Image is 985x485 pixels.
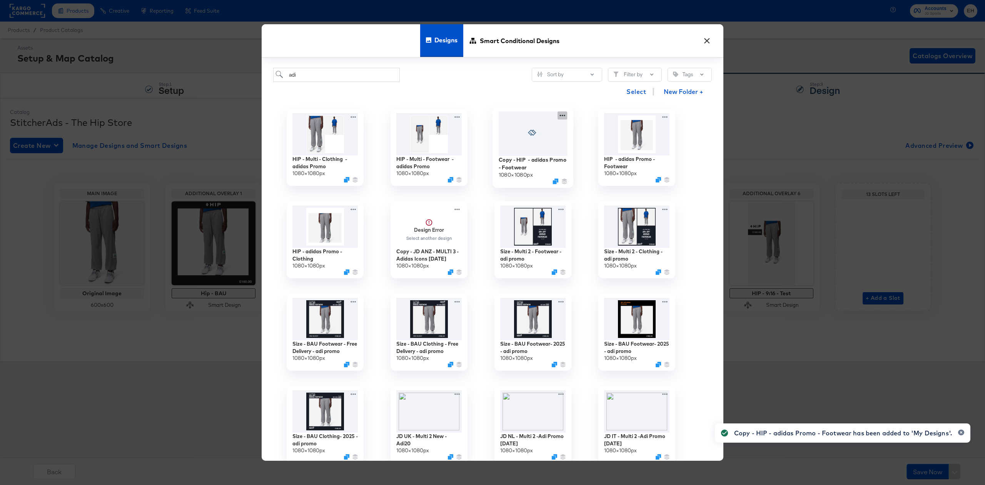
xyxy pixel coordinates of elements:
div: 1080 × 1080 px [292,355,325,362]
div: JD NL - Multi 2 -Adi Promo [DATE]1080×1080pxDuplicate [494,386,571,463]
div: 1080 × 1080 px [604,170,637,177]
button: New Folder + [657,85,710,100]
div: HIP - adidas Promo - Clothing1080×1080pxDuplicate [287,201,364,278]
div: 1080 × 1080 px [500,447,533,454]
div: Design ErrorSelect another designCopy - JD ANZ - MULTI 3 - Adidas Icons [DATE]1080×1080pxDuplicate [391,201,467,278]
div: Size - BAU Clothing - Free Delivery - adi promo1080×1080pxDuplicate [391,294,467,371]
svg: Sliders [537,72,543,77]
img: cv9njLoBsmVwQq3Ks1rNbw.jpg [500,206,566,248]
svg: Duplicate [448,269,453,275]
div: Size - Multi 2 - Clothing - adi promo [604,248,669,262]
div: Size - BAU Footwear- 2025 - adi promo1080×1080pxDuplicate [598,294,675,371]
div: 1080 × 1080 px [604,262,637,269]
div: Size - BAU Footwear - Free Delivery - adi promo1080×1080pxDuplicate [287,294,364,371]
button: Select [623,84,649,99]
div: Size - Multi 2 - Footwear - adi promo [500,248,566,262]
svg: Duplicate [656,269,661,275]
svg: Duplicate [552,454,557,460]
div: HIP - adidas Promo - Footwear1080×1080pxDuplicate [598,109,675,186]
div: 1080 × 1080 px [396,170,429,177]
div: 1080 × 1080 px [604,447,637,454]
button: TagTags [668,68,712,82]
div: 1080 × 1080 px [292,447,325,454]
svg: Duplicate [448,454,453,460]
div: 1080 × 1080 px [396,262,429,269]
button: × [700,32,714,46]
img: rkRctLAUkXIwlmf16IfNAQ.jpg [604,113,669,156]
div: HIP - Multi - Footwear - adidas Promo [396,156,462,170]
div: Size - BAU Clothing- 2025 - adi promo [292,433,358,447]
div: 1080 × 1080 px [396,355,429,362]
strong: Design Error [414,226,444,233]
img: fl_l [500,390,566,433]
div: Copy - JD ANZ - MULTI 3 - Adidas Icons [DATE] [396,248,462,262]
svg: Duplicate [656,362,661,367]
div: Size - Multi 2 - Footwear - adi promo1080×1080pxDuplicate [494,201,571,278]
span: Select [626,86,646,97]
div: JD IT - Multi 2 -Adi Promo [DATE] [604,433,669,447]
svg: Filter [613,72,619,77]
svg: Duplicate [552,362,557,367]
input: Search for a design [273,68,400,82]
div: Size - BAU Footwear- 2025 - adi promo [604,340,669,355]
div: Size - BAU Clothing - Free Delivery - adi promo [396,340,462,355]
div: Select another design [406,236,452,241]
div: HIP - Multi - Footwear - adidas Promo1080×1080pxDuplicate [391,109,467,186]
div: Size - BAU Footwear - Free Delivery - adi promo [292,340,358,355]
div: 1080 × 1080 px [292,262,325,269]
div: Size - BAU Footwear- 2025 - adi promo1080×1080pxDuplicate [494,294,571,371]
img: IlDuIWMmy_06IIZkb_8kFA.jpg [292,113,358,156]
button: SlidersSort by [532,68,602,82]
svg: Duplicate [552,269,557,275]
div: Size - BAU Footwear- 2025 - adi promo [500,340,566,355]
div: Size - BAU Clothing- 2025 - adi promo1080×1080pxDuplicate [287,386,364,463]
svg: Duplicate [553,179,558,184]
div: Copy - HIP - adidas Promo - Footwear1080×1080pxDuplicate [492,107,573,188]
svg: Duplicate [344,362,349,367]
div: Size - Multi 2 - Clothing - adi promo1080×1080pxDuplicate [598,201,675,278]
div: 1080 × 1080 px [604,355,637,362]
button: Duplicate [344,454,349,460]
svg: Duplicate [656,454,661,460]
div: JD UK - Multi 2 New - Adi201080×1080pxDuplicate [391,386,467,463]
div: JD UK - Multi 2 New - Adi20 [396,433,462,447]
button: Duplicate [344,177,349,182]
span: Designs [434,23,457,57]
button: FilterFilter by [608,68,662,82]
svg: Duplicate [656,177,661,182]
span: Smart Conditional Designs [480,24,559,58]
img: fl_l [604,390,669,433]
div: HIP - Multi - Clothing - adidas Promo [292,156,358,170]
img: LixKjnCmUeOpphNT5DZexQ.jpg [292,390,358,433]
img: rsgPtOx1GtVY3WsdpMwIcA.jpg [292,206,358,248]
button: Duplicate [448,177,453,182]
div: Copy - HIP - adidas Promo - Footwear has been added to 'My Designs'. [734,428,952,438]
img: bYuecsLsap4t6xUyVWdSiA.jpg [500,298,566,340]
img: xf1oPHvZLdaOK7MMwV60Vg.jpg [604,206,669,248]
div: JD IT - Multi 2 -Adi Promo [DATE]1080×1080pxDuplicate [598,386,675,463]
div: Copy - HIP - adidas Promo - Footwear [499,156,568,171]
div: JD NL - Multi 2 -Adi Promo [DATE] [500,433,566,447]
svg: Duplicate [344,269,349,275]
img: MQGb1X1h_YzyvbeiLM2GlQ.jpg [604,298,669,340]
svg: Tag [673,72,678,77]
div: 1080 × 1080 px [500,262,533,269]
svg: Duplicate [448,362,453,367]
div: 1080 × 1080 px [500,355,533,362]
img: iFw-JrhQMwqGivPVrRAtVQ.jpg [396,113,462,156]
div: 1080 × 1080 px [396,447,429,454]
img: fl_layer_apply%2C [396,390,462,433]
